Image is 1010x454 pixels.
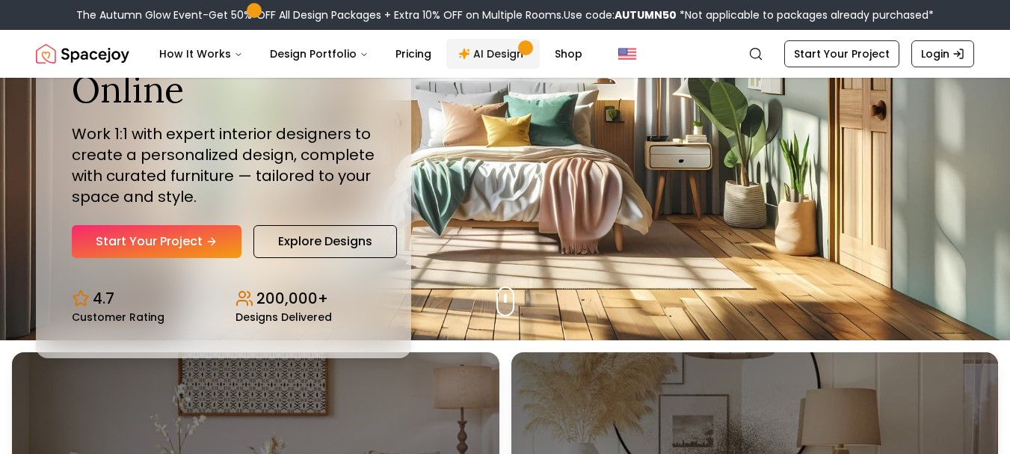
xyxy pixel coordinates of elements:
img: United States [618,45,636,63]
img: tab_domain_overview_orange.svg [62,87,74,99]
img: tab_keywords_by_traffic_grey.svg [158,87,170,99]
small: Designs Delivered [235,312,332,322]
div: v 4.0.25 [42,24,73,36]
span: *Not applicable to packages already purchased* [677,7,934,22]
img: Spacejoy Logo [36,39,129,69]
div: Design stats [72,276,375,322]
button: Design Portfolio [258,39,381,69]
p: Work 1:1 with expert interior designers to create a personalized design, complete with curated fu... [72,123,375,207]
a: Explore Designs [253,225,397,258]
img: website_grey.svg [24,39,36,51]
nav: Main [147,39,594,69]
p: 4.7 [93,288,114,309]
a: AI Design [446,39,540,69]
span: Use code: [564,7,677,22]
a: Login [911,40,974,67]
a: Pricing [384,39,443,69]
div: The Autumn Glow Event-Get 50% OFF All Design Packages + Extra 10% OFF on Multiple Rooms. [76,7,934,22]
a: Start Your Project [784,40,899,67]
a: Spacejoy [36,39,129,69]
p: 200,000+ [256,288,328,309]
div: Palavras-chave [174,88,240,98]
b: AUTUMN50 [615,7,677,22]
nav: Global [36,30,974,78]
img: logo_orange.svg [24,24,36,36]
button: How It Works [147,39,255,69]
small: Customer Rating [72,312,164,322]
a: Start Your Project [72,225,241,258]
div: Domínio [78,88,114,98]
div: Domínio: [DOMAIN_NAME] [39,39,167,51]
a: Shop [543,39,594,69]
